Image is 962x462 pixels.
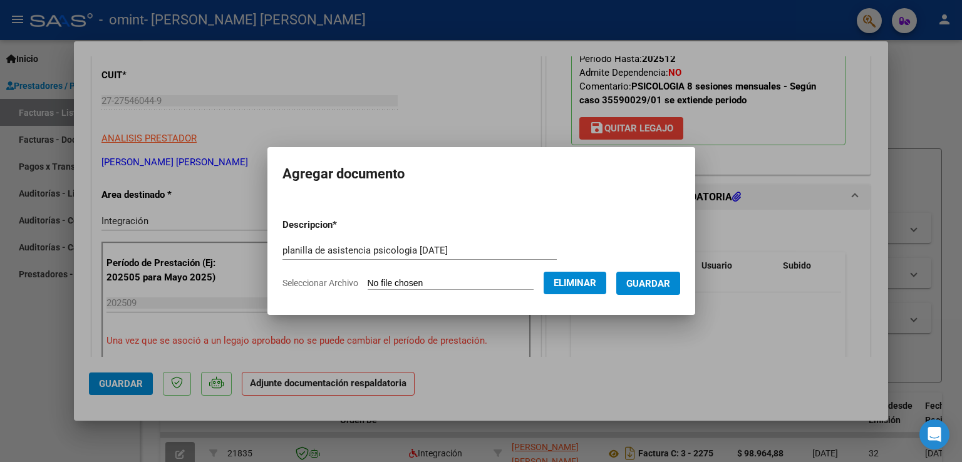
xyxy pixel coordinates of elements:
button: Eliminar [544,272,606,294]
button: Guardar [616,272,680,295]
div: Open Intercom Messenger [919,419,949,449]
span: Seleccionar Archivo [282,278,358,288]
span: Eliminar [554,277,596,289]
p: Descripcion [282,218,402,232]
span: Guardar [626,278,670,289]
h2: Agregar documento [282,162,680,186]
